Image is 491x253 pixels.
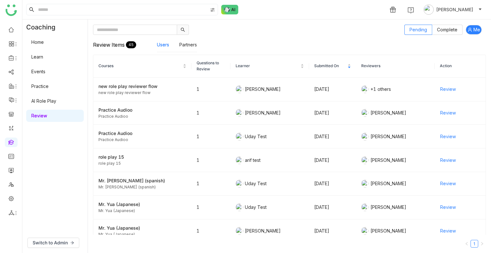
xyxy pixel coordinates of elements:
a: Home [31,39,44,45]
td: [DATE] [309,101,356,125]
div: Practice Audioo [98,130,186,137]
img: 684a9b22de261c4b36a3d00f [361,133,369,140]
td: 1 [191,148,231,172]
img: help.svg [408,7,414,13]
div: Uday Test [236,203,304,211]
div: Practice Audioo [98,107,186,114]
div: Mr. Yua (Japanese) [98,232,186,238]
div: arif test [236,156,304,164]
img: search-type.svg [210,7,215,12]
a: Practice [31,83,49,89]
div: [PERSON_NAME] [236,85,304,93]
div: Uday Test [236,180,304,187]
img: 684a9b22de261c4b36a3d00f [361,85,369,93]
a: Review [31,113,47,118]
div: [PERSON_NAME] [361,156,429,164]
button: Review [440,226,456,236]
img: 684a9b22de261c4b36a3d00f [361,227,369,235]
button: Next Page [478,240,486,248]
a: AI Role Play [31,98,56,104]
th: Action [435,55,486,78]
button: Review [440,155,456,165]
img: 684a9b22de261c4b36a3d00f [236,227,243,235]
td: [DATE] [309,219,356,243]
div: [PERSON_NAME] [236,109,304,117]
td: [DATE] [309,78,356,101]
img: 684a9b22de261c4b36a3d00f [236,109,243,117]
span: Switch to Admin [33,239,68,246]
span: Review [440,86,456,93]
span: Me [473,26,480,33]
div: Mr. [PERSON_NAME] (spanish) [98,184,186,190]
button: [PERSON_NAME] [422,4,483,15]
td: 1 [191,196,231,219]
td: 1 [191,78,231,101]
img: ask-buddy-normal.svg [221,5,238,14]
img: 684a9b22de261c4b36a3d00f [361,109,369,117]
td: 1 [191,219,231,243]
img: 684a9b22de261c4b36a3d00f [361,203,369,211]
nz-tag: 45 [126,41,136,48]
span: Review [440,227,456,234]
button: Me [466,25,482,35]
div: Practice Audioo [98,137,186,143]
span: Review [440,204,456,211]
a: 1 [471,240,478,247]
img: 684a9b22de261c4b36a3d00f [361,156,369,164]
span: Learner [236,63,299,69]
a: Learn [31,54,43,59]
button: Review [440,84,456,94]
img: 684a9b22de261c4b36a3d00f [361,180,369,187]
img: 6851153c512bef77ea245893 [236,133,243,140]
th: Questions to Review [191,55,231,78]
div: Coaching [22,20,65,35]
button: Previous Page [463,240,471,248]
td: 1 [191,172,231,196]
button: Switch to Admin [27,238,79,248]
div: role play 15 [98,154,186,161]
span: Review [440,180,456,187]
div: Mr. Yua (Japanese) [98,225,186,232]
span: Pending [409,27,427,32]
td: [DATE] [309,125,356,148]
div: [PERSON_NAME] [236,227,304,235]
button: Review [440,202,456,212]
div: new role play reviewer flow [98,90,186,96]
span: [PERSON_NAME] [436,6,473,13]
img: avatar [424,4,434,15]
div: role play 15 [98,161,186,167]
button: Review [440,131,456,142]
img: 6851153c512bef77ea245893 [236,203,243,211]
li: 1 [471,240,478,248]
td: [DATE] [309,196,356,219]
div: Practice Audioo [98,114,186,120]
a: Events [31,69,45,74]
img: 6851153c512bef77ea245893 [236,180,243,187]
div: new role play reviewer flow [98,83,186,90]
span: Courses [98,63,182,69]
div: +1 others [361,85,429,93]
div: [PERSON_NAME] [361,133,429,140]
span: Review [440,157,456,164]
td: 1 [191,101,231,125]
span: Review [440,109,456,116]
a: Partners [179,42,197,47]
img: 684abccfde261c4b36a4c026 [236,156,243,164]
div: Mr. [PERSON_NAME] (spanish) [98,177,186,184]
img: 684a9b6bde261c4b36a3d2e3 [236,85,243,93]
img: logo [5,4,17,16]
div: Mr. Yua (Japanese) [98,201,186,208]
div: [PERSON_NAME] [361,203,429,211]
a: Users [157,42,169,47]
div: Mr. Yua (Japanese) [98,208,186,214]
button: Review [440,178,456,189]
td: [DATE] [309,172,356,196]
span: Submitted On [314,63,346,69]
td: [DATE] [309,148,356,172]
div: [PERSON_NAME] [361,109,429,117]
div: Review Items [93,35,157,55]
div: [PERSON_NAME] [361,180,429,187]
button: Review [440,108,456,118]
